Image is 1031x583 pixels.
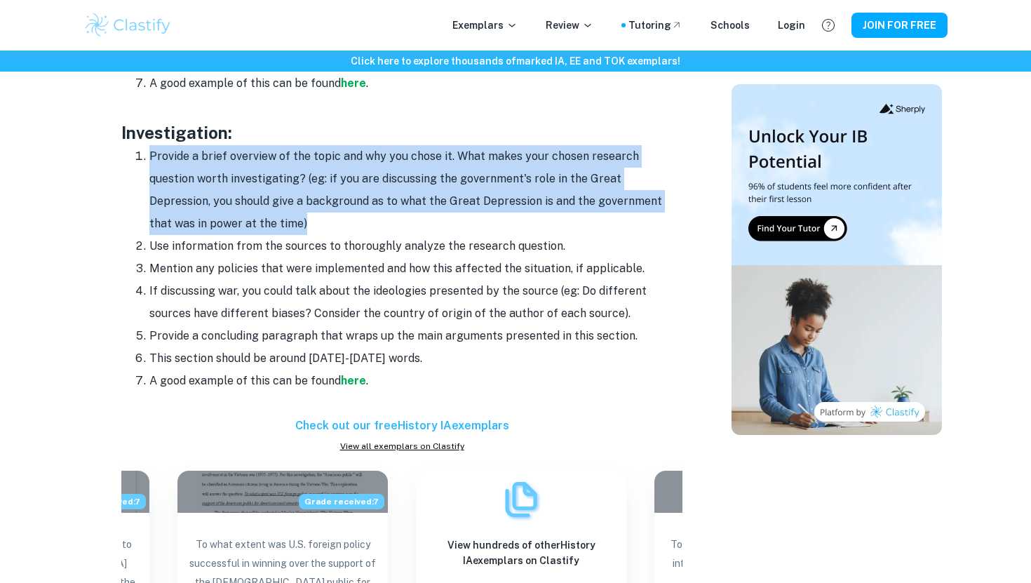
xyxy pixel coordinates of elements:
h3: Investigation: [121,120,682,145]
li: Provide a concluding paragraph that wraps up the main arguments presented in this section. [149,325,682,347]
a: here [341,374,366,387]
p: Review [546,18,593,33]
button: Help and Feedback [816,13,840,37]
li: Mention any policies that were implemented and how this affected the situation, if applicable. [149,257,682,280]
li: If discussing war, you could talk about the ideologies presented by the source (eg: Do different ... [149,280,682,325]
h6: Click here to explore thousands of marked IA, EE and TOK exemplars ! [3,53,1028,69]
li: Provide a brief overview of the topic and why you chose it. What makes your chosen research quest... [149,145,682,235]
span: Grade received: 7 [299,494,384,509]
a: Login [778,18,805,33]
img: Clastify logo [83,11,173,39]
a: View all exemplars on Clastify [121,440,682,453]
p: Exemplars [452,18,518,33]
li: This section should be around [DATE]-[DATE] words. [149,347,682,370]
li: A good example of this can be found . [149,72,682,95]
a: here [341,76,366,90]
h6: Check out our free History IA exemplars [121,417,682,434]
a: Schools [710,18,750,33]
a: Tutoring [628,18,682,33]
li: Use information from the sources to thoroughly analyze the research question. [149,235,682,257]
h6: View hundreds of other History IA exemplars on Clastify [427,537,615,568]
button: JOIN FOR FREE [851,13,948,38]
img: Exemplars [500,478,542,521]
li: A good example of this can be found . [149,370,682,392]
img: Thumbnail [732,84,942,435]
